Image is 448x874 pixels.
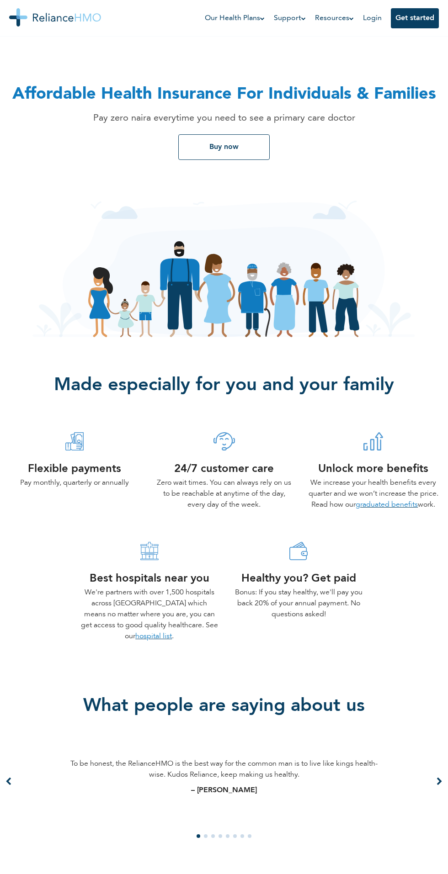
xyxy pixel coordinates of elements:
img: getcash.svg [65,432,84,450]
a: graduated benefits [356,501,418,509]
a: Support [274,13,306,24]
a: Our Health Plans [205,13,265,24]
button: Get started [391,8,439,28]
p: Bonus: If you stay healthy, we'll pay you back 20% of your annual payment. No questions asked! [229,587,368,620]
p: Zero wait times. You can always rely on us to be reachable at anytime of the day, every day of th... [155,477,293,510]
h4: Flexible payments [5,461,144,477]
img: customerservice.svg [213,432,235,450]
h2: What people are saying about us [83,665,365,720]
a: – [PERSON_NAME] [191,787,257,794]
h4: Best hospitals near you [80,571,219,587]
p: Pay monthly, quarterly or annually [5,477,144,488]
h1: Affordable Health Insurance For Individuals & Families [12,83,436,106]
p: We increase your health benefits every quarter and we won’t increase the price. Read how our work. [304,477,443,510]
a: Resources [315,13,354,24]
img: hospital.svg [140,542,159,560]
p: We're partners with over 1,500 hospitals across [GEOGRAPHIC_DATA] which means no matter where you... [80,587,219,642]
img: pocketfrd.svg [289,542,308,560]
p: To be honest, the RelianceHMO is the best way for the common man is to live like kings health-wis... [64,758,384,780]
a: hospital list [135,633,172,640]
p: Pay zero naira everytime you need to see a primary care doctor [18,111,430,125]
a: Login [363,15,382,22]
img: benefits.svg [363,432,384,450]
button: Buy now [178,134,270,160]
h4: Healthy you? Get paid [229,571,368,587]
h4: 24/7 customer care [155,461,293,477]
h4: Unlock more benefits [304,461,443,477]
img: Reliance HMO's Logo [9,8,101,26]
